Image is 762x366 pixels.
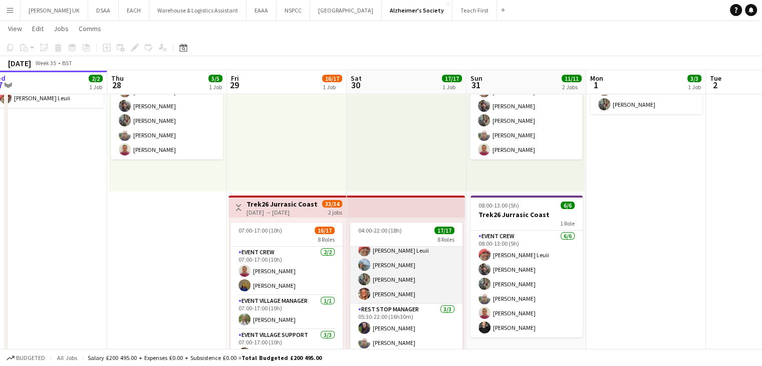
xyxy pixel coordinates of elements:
[55,354,79,361] span: All jobs
[229,79,239,91] span: 29
[322,200,342,208] span: 33/34
[28,22,48,35] a: Edit
[318,236,335,243] span: 8 Roles
[442,75,462,82] span: 17/17
[562,75,582,82] span: 11/11
[323,83,342,91] div: 1 Job
[238,227,282,234] span: 07:00-17:00 (10h)
[470,43,582,159] app-job-card: 13:00-17:00 (4h)5/51 RoleGE Vehicle Driving5/513:00-17:00 (4h)[PERSON_NAME] Leuii[PERSON_NAME][PE...
[350,226,462,304] app-card-role: Route Marker4/404:30-20:30 (16h)[PERSON_NAME] Leuii[PERSON_NAME][PERSON_NAME][PERSON_NAME]
[8,24,22,33] span: View
[75,22,105,35] a: Comms
[710,74,721,83] span: Tue
[149,1,246,20] button: Warehouse & Logistics Assistant
[111,43,223,159] app-job-card: 08:00-12:00 (4h)5/51 RoleGE Vehicle Driving5/508:00-12:00 (4h)[PERSON_NAME] Leuii[PERSON_NAME][PE...
[590,74,603,83] span: Mon
[560,220,575,227] span: 1 Role
[8,58,31,68] div: [DATE]
[351,74,362,83] span: Sat
[470,196,583,337] app-job-card: 08:00-13:00 (5h)6/6Trek26 Jurrasic Coast1 RoleEvent Crew6/608:00-13:00 (5h)[PERSON_NAME] Leuii[PE...
[16,354,45,361] span: Budgeted
[50,22,73,35] a: Jobs
[328,208,342,216] div: 2 jobs
[21,1,88,20] button: [PERSON_NAME] UK
[54,24,69,33] span: Jobs
[5,352,47,363] button: Budgeted
[88,354,322,361] div: Salary £200 495.00 + Expenses £0.00 + Subsistence £0.00 =
[469,79,482,91] span: 31
[246,200,318,209] h3: Trek26 Jurrasic Coast
[230,247,343,295] app-card-role: Event Crew2/207:00-17:00 (10h)[PERSON_NAME][PERSON_NAME]
[687,75,701,82] span: 3/3
[277,1,310,20] button: NSPCC
[88,1,119,20] button: DSAA
[562,83,581,91] div: 2 Jobs
[470,231,583,337] app-card-role: Event Crew6/608:00-13:00 (5h)[PERSON_NAME] Leuii[PERSON_NAME][PERSON_NAME][PERSON_NAME][PERSON_NA...
[208,75,222,82] span: 5/5
[470,74,482,83] span: Sun
[434,227,454,234] span: 17/17
[246,1,277,20] button: EAAA
[382,1,452,20] button: Alzheimer's Society
[32,24,44,33] span: Edit
[470,67,582,159] app-card-role: GE Vehicle Driving5/513:00-17:00 (4h)[PERSON_NAME] Leuii[PERSON_NAME][PERSON_NAME][PERSON_NAME][P...
[708,79,721,91] span: 2
[119,1,149,20] button: EACH
[246,209,318,216] div: [DATE] → [DATE]
[561,202,575,209] span: 6/6
[89,83,102,91] div: 1 Job
[315,227,335,234] span: 16/17
[470,210,583,219] h3: Trek26 Jurrasic Coast
[310,1,382,20] button: [GEOGRAPHIC_DATA]
[79,24,101,33] span: Comms
[437,236,454,243] span: 8 Roles
[231,74,239,83] span: Fri
[111,67,223,159] app-card-role: GE Vehicle Driving5/508:00-12:00 (4h)[PERSON_NAME] Leuii[PERSON_NAME][PERSON_NAME][PERSON_NAME][P...
[442,83,461,91] div: 1 Job
[589,79,603,91] span: 1
[322,75,342,82] span: 16/17
[349,79,362,91] span: 30
[111,74,124,83] span: Thu
[4,22,26,35] a: View
[478,202,519,209] span: 08:00-13:00 (5h)
[62,59,72,67] div: BST
[89,75,103,82] span: 2/2
[33,59,58,67] span: Week 35
[358,227,402,234] span: 04:00-22:00 (18h)
[209,83,222,91] div: 1 Job
[230,295,343,329] app-card-role: Event Village Manager1/107:00-17:00 (10h)[PERSON_NAME]
[452,1,497,20] button: Teach First
[110,79,124,91] span: 28
[241,354,322,361] span: Total Budgeted £200 495.00
[688,83,701,91] div: 1 Job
